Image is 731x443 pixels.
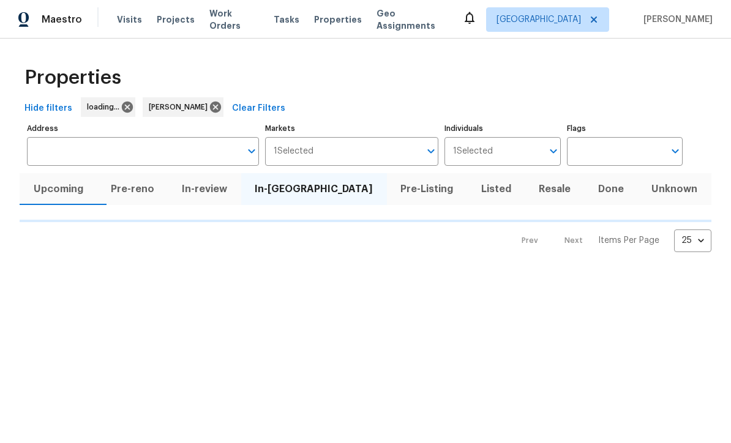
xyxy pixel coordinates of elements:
[81,97,135,117] div: loading...
[422,143,440,160] button: Open
[474,181,517,198] span: Listed
[592,181,631,198] span: Done
[274,15,299,24] span: Tasks
[453,146,493,157] span: 1 Selected
[265,125,439,132] label: Markets
[510,229,711,252] nav: Pagination Navigation
[149,101,212,113] span: [PERSON_NAME]
[444,125,560,132] label: Individuals
[232,101,285,116] span: Clear Filters
[20,97,77,120] button: Hide filters
[24,72,121,84] span: Properties
[24,101,72,116] span: Hide filters
[532,181,577,198] span: Resale
[394,181,460,198] span: Pre-Listing
[104,181,160,198] span: Pre-reno
[567,125,683,132] label: Flags
[27,125,259,132] label: Address
[645,181,704,198] span: Unknown
[674,225,711,256] div: 25
[227,97,290,120] button: Clear Filters
[87,101,124,113] span: loading...
[143,97,223,117] div: [PERSON_NAME]
[667,143,684,160] button: Open
[175,181,233,198] span: In-review
[209,7,259,32] span: Work Orders
[117,13,142,26] span: Visits
[42,13,82,26] span: Maestro
[314,13,362,26] span: Properties
[243,143,260,160] button: Open
[274,146,313,157] span: 1 Selected
[157,13,195,26] span: Projects
[598,234,659,247] p: Items Per Page
[377,7,448,32] span: Geo Assignments
[497,13,581,26] span: [GEOGRAPHIC_DATA]
[639,13,713,26] span: [PERSON_NAME]
[27,181,89,198] span: Upcoming
[249,181,380,198] span: In-[GEOGRAPHIC_DATA]
[545,143,562,160] button: Open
